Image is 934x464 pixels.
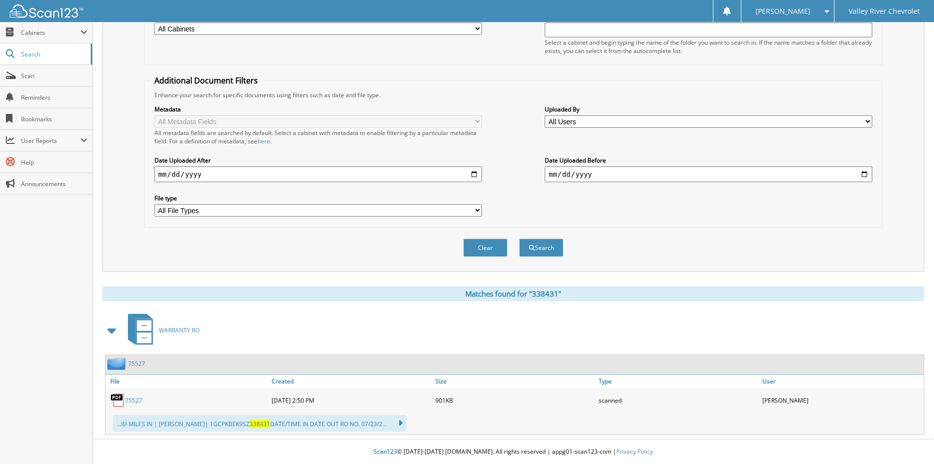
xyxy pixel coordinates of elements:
[159,326,200,334] span: WARRANTY RO
[122,311,200,350] a: WARRANTY RO
[21,115,87,123] span: Bookmarks
[154,194,482,202] label: File type
[269,375,433,388] a: Created
[150,91,877,99] div: Enhance your search for specific documents using filters such as date and file type.
[257,137,270,145] a: here
[10,4,83,18] img: scan123-logo-white.svg
[93,440,934,464] div: © [DATE]-[DATE] [DOMAIN_NAME]. All rights reserved | appg01-scan123-com |
[545,156,872,164] label: Date Uploaded Before
[102,286,924,301] div: Matches found for "338431"
[105,375,269,388] a: File
[21,158,87,166] span: Help
[269,390,433,410] div: [DATE] 2:50 PM
[128,359,145,368] a: 75527
[545,38,872,55] div: Select a cabinet and begin typing the name of the folder you want to search in. If the name match...
[849,8,920,14] span: Valley River Chevrolet
[154,129,482,145] div: All metadata fields are searched by default. Select a cabinet with metadata to enable filtering b...
[756,8,810,14] span: [PERSON_NAME]
[885,417,934,464] iframe: Chat Widget
[113,415,406,432] div: ...ID MILES IN | [PERSON_NAME]| 1GCPKBEK9SZ DATE/TIME IN DATE OUT RO NO. 07/23/2...
[250,420,270,428] span: 338431
[21,28,80,37] span: Cabinets
[125,396,142,405] a: 75527
[463,239,507,257] button: Clear
[433,390,597,410] div: 901KB
[545,105,872,113] label: Uploaded By
[110,393,125,408] img: PDF.png
[760,390,924,410] div: [PERSON_NAME]
[21,72,87,80] span: Scan
[596,390,760,410] div: scanned
[433,375,597,388] a: Size
[21,50,86,58] span: Search
[154,156,482,164] label: Date Uploaded After
[154,105,482,113] label: Metadata
[374,447,397,456] span: Scan123
[545,166,872,182] input: end
[519,239,563,257] button: Search
[154,166,482,182] input: start
[150,75,263,86] legend: Additional Document Filters
[760,375,924,388] a: User
[107,357,128,370] img: folder2.png
[21,180,87,188] span: Announcements
[596,375,760,388] a: Type
[21,93,87,102] span: Reminders
[21,136,80,145] span: User Reports
[616,447,653,456] a: Privacy Policy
